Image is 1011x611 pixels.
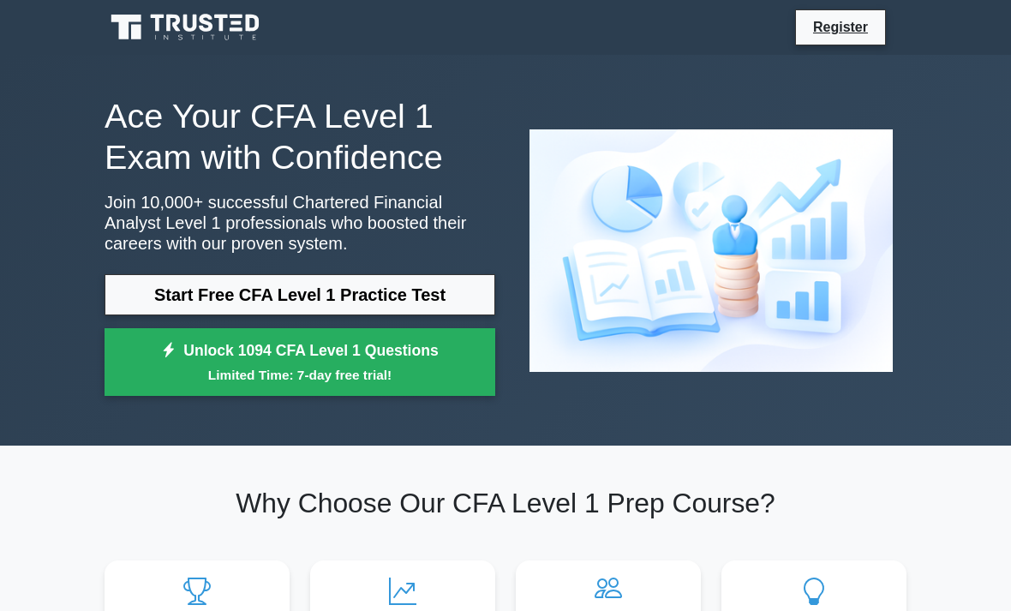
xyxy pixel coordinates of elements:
h1: Ace Your CFA Level 1 Exam with Confidence [105,96,495,177]
img: Chartered Financial Analyst Level 1 Preview [516,116,906,385]
a: Register [803,16,878,38]
p: Join 10,000+ successful Chartered Financial Analyst Level 1 professionals who boosted their caree... [105,192,495,254]
small: Limited Time: 7-day free trial! [126,365,474,385]
h2: Why Choose Our CFA Level 1 Prep Course? [105,487,906,519]
a: Unlock 1094 CFA Level 1 QuestionsLimited Time: 7-day free trial! [105,328,495,397]
a: Start Free CFA Level 1 Practice Test [105,274,495,315]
